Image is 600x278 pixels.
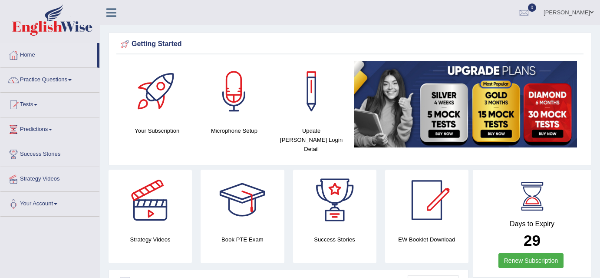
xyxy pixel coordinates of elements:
[0,68,99,90] a: Practice Questions
[498,253,564,268] a: Renew Subscription
[354,61,577,147] img: small5.jpg
[0,167,99,189] a: Strategy Videos
[0,192,99,214] a: Your Account
[0,93,99,114] a: Tests
[293,235,376,244] h4: Success Stories
[385,235,468,244] h4: EW Booklet Download
[201,235,284,244] h4: Book PTE Exam
[109,235,192,244] h4: Strategy Videos
[0,43,97,65] a: Home
[528,3,537,12] span: 0
[123,126,191,135] h4: Your Subscription
[277,126,346,154] h4: Update [PERSON_NAME] Login Detail
[0,142,99,164] a: Success Stories
[524,232,541,249] b: 29
[483,220,581,228] h4: Days to Expiry
[200,126,269,135] h4: Microphone Setup
[0,117,99,139] a: Predictions
[119,38,581,51] div: Getting Started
